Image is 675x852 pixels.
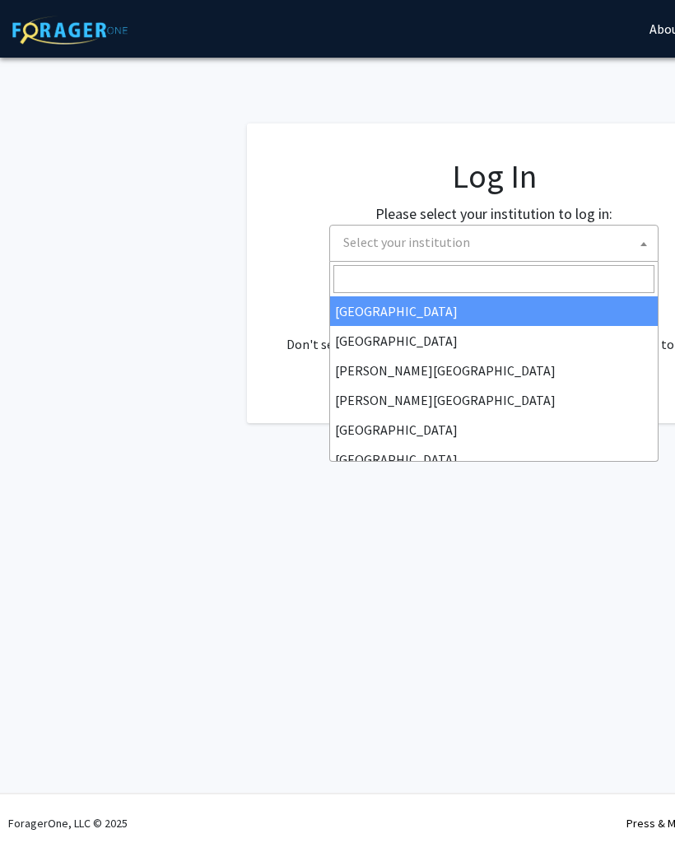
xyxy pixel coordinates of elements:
li: [GEOGRAPHIC_DATA] [330,415,658,445]
li: [PERSON_NAME][GEOGRAPHIC_DATA] [330,385,658,415]
li: [PERSON_NAME][GEOGRAPHIC_DATA] [330,356,658,385]
li: [GEOGRAPHIC_DATA] [330,296,658,326]
span: Select your institution [329,225,659,262]
span: Select your institution [343,234,470,250]
li: [GEOGRAPHIC_DATA] [330,326,658,356]
label: Please select your institution to log in: [375,203,612,225]
iframe: Chat [12,778,70,840]
div: ForagerOne, LLC © 2025 [8,794,128,852]
span: Select your institution [337,226,658,259]
img: ForagerOne Logo [12,16,128,44]
li: [GEOGRAPHIC_DATA] [330,445,658,474]
input: Search [333,265,654,293]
